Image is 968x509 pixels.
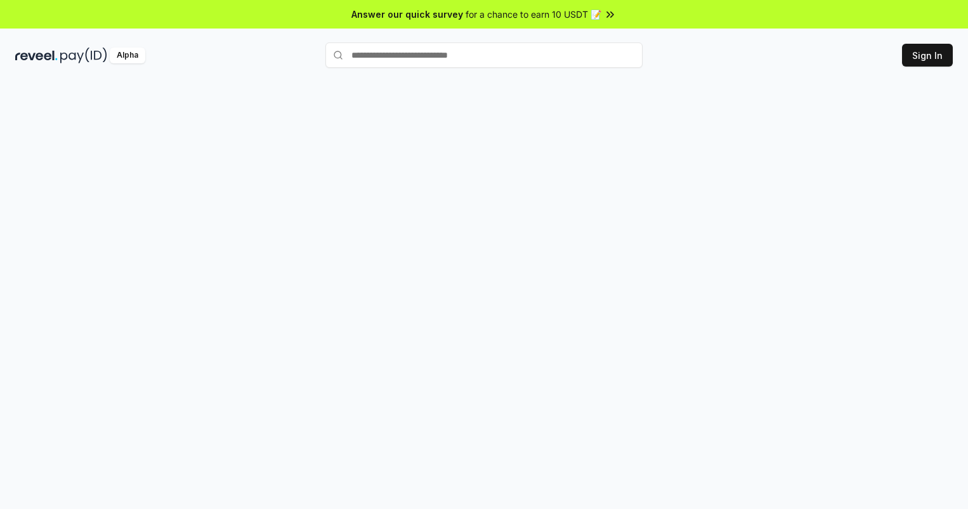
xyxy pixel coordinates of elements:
div: Alpha [110,48,145,63]
span: for a chance to earn 10 USDT 📝 [466,8,601,21]
img: reveel_dark [15,48,58,63]
span: Answer our quick survey [351,8,463,21]
img: pay_id [60,48,107,63]
button: Sign In [902,44,953,67]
